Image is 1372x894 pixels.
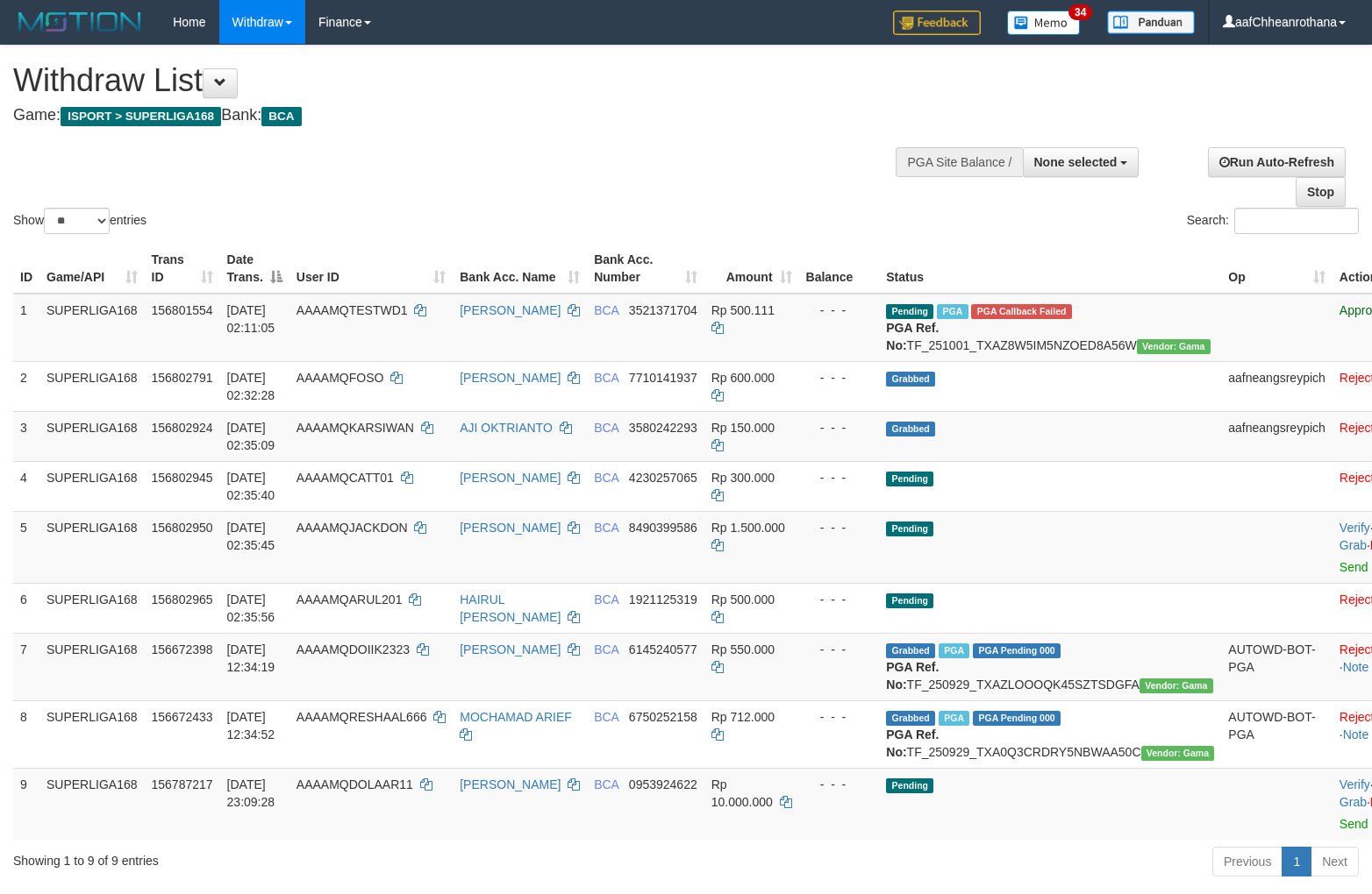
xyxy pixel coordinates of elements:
span: 156802950 [152,521,213,535]
th: User ID: activate to sort column ascending [289,244,453,294]
td: AUTOWD-BOT-PGA [1221,700,1333,768]
span: Copy 1921125319 to clipboard [629,592,697,607]
td: aafneangsreypich [1221,411,1333,461]
label: Show entries [13,208,146,234]
span: BCA [594,521,618,535]
img: Button%20Memo.svg [1007,11,1081,35]
th: Trans ID: activate to sort column ascending [145,244,220,294]
span: Rp 600.000 [711,371,775,385]
td: TF_250929_TXA0Q3CRDRY5NBWAA50C [879,700,1221,768]
div: - - - [806,519,873,536]
span: [DATE] 02:35:40 [227,471,275,502]
span: Marked by aafsoycanthlai [939,643,969,658]
td: TF_251001_TXAZ8W5IM5NZOED8A56W [879,294,1221,362]
a: [PERSON_NAME] [460,642,561,656]
span: [DATE] 12:34:19 [227,642,275,674]
select: Showentries [44,208,110,234]
b: PGA Ref. No: [886,660,939,692]
td: 6 [13,583,39,633]
a: HAIRUL [PERSON_NAME] [460,592,561,624]
a: Run Auto-Refresh [1208,147,1346,177]
span: BCA [594,777,618,791]
span: 156672433 [152,710,213,724]
th: ID [13,244,39,294]
span: Rp 300.000 [711,471,775,485]
span: AAAAMQRESHAAL666 [297,710,427,724]
span: BCA [261,107,301,126]
a: [PERSON_NAME] [460,371,561,385]
img: MOTION_logo.png [13,9,146,35]
td: 2 [13,361,39,411]
span: Rp 500.111 [711,303,775,317]
td: SUPERLIGA168 [39,633,145,700]
span: 156787217 [152,777,213,791]
span: Marked by aafseijuro [937,304,968,319]
th: Date Trans.: activate to sort column descending [220,244,289,294]
span: Rp 10.000.000 [711,777,773,809]
label: Search: [1187,208,1359,234]
span: Rp 712.000 [711,710,775,724]
a: 1 [1282,847,1311,876]
span: 156672398 [152,642,213,656]
th: Status [879,244,1221,294]
td: SUPERLIGA168 [39,583,145,633]
span: Vendor URL: https://trx31.1velocity.biz [1140,678,1213,693]
span: Grabbed [886,422,935,436]
span: Pending [886,778,933,793]
span: Pending [886,593,933,608]
td: SUPERLIGA168 [39,411,145,461]
span: Vendor URL: https://trx31.1velocity.biz [1137,339,1211,354]
th: Balance [799,244,880,294]
span: Copy 3521371704 to clipboard [629,303,697,317]
span: Copy 0953924622 to clipboard [629,777,697,791]
td: SUPERLIGA168 [39,294,145,362]
span: Copy 6750252158 to clipboard [629,710,697,724]
a: AJI OKTRIANTO [460,421,553,435]
span: Pending [886,472,933,486]
a: Stop [1296,177,1346,207]
input: Search: [1234,208,1359,234]
h1: Withdraw List [13,63,897,98]
span: Grabbed [886,711,935,726]
td: AUTOWD-BOT-PGA [1221,633,1333,700]
span: Grabbed [886,643,935,658]
span: ISPORT > SUPERLIGA168 [61,107,221,126]
th: Game/API: activate to sort column ascending [39,244,145,294]
a: Verify [1340,521,1370,535]
b: PGA Ref. No: [886,321,939,352]
span: [DATE] 02:35:56 [227,592,275,624]
div: - - - [806,302,873,319]
td: TF_250929_TXAZLOOOQK45SZTSDGFA [879,633,1221,700]
td: SUPERLIGA168 [39,768,145,840]
td: SUPERLIGA168 [39,700,145,768]
a: [PERSON_NAME] [460,521,561,535]
a: Verify [1340,777,1370,791]
span: [DATE] 02:11:05 [227,303,275,335]
td: 3 [13,411,39,461]
span: PGA Pending [973,711,1061,726]
a: MOCHAMAD ARIEF [460,710,572,724]
span: BCA [594,592,618,607]
div: - - - [806,591,873,608]
span: Pending [886,521,933,536]
span: Copy 6145240577 to clipboard [629,642,697,656]
span: Vendor URL: https://trx31.1velocity.biz [1141,746,1215,761]
span: [DATE] 02:32:28 [227,371,275,402]
th: Amount: activate to sort column ascending [704,244,799,294]
td: 5 [13,511,39,583]
span: BCA [594,371,618,385]
td: 4 [13,461,39,511]
span: Rp 1.500.000 [711,521,785,535]
th: Bank Acc. Name: activate to sort column ascending [453,244,587,294]
span: Copy 8490399586 to clipboard [629,521,697,535]
div: - - - [806,369,873,387]
a: [PERSON_NAME] [460,471,561,485]
span: AAAAMQDOIIK2323 [297,642,410,656]
div: - - - [806,708,873,726]
div: - - - [806,419,873,436]
a: [PERSON_NAME] [460,777,561,791]
span: BCA [594,471,618,485]
div: - - - [806,641,873,658]
td: 9 [13,768,39,840]
th: Bank Acc. Number: activate to sort column ascending [587,244,704,294]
